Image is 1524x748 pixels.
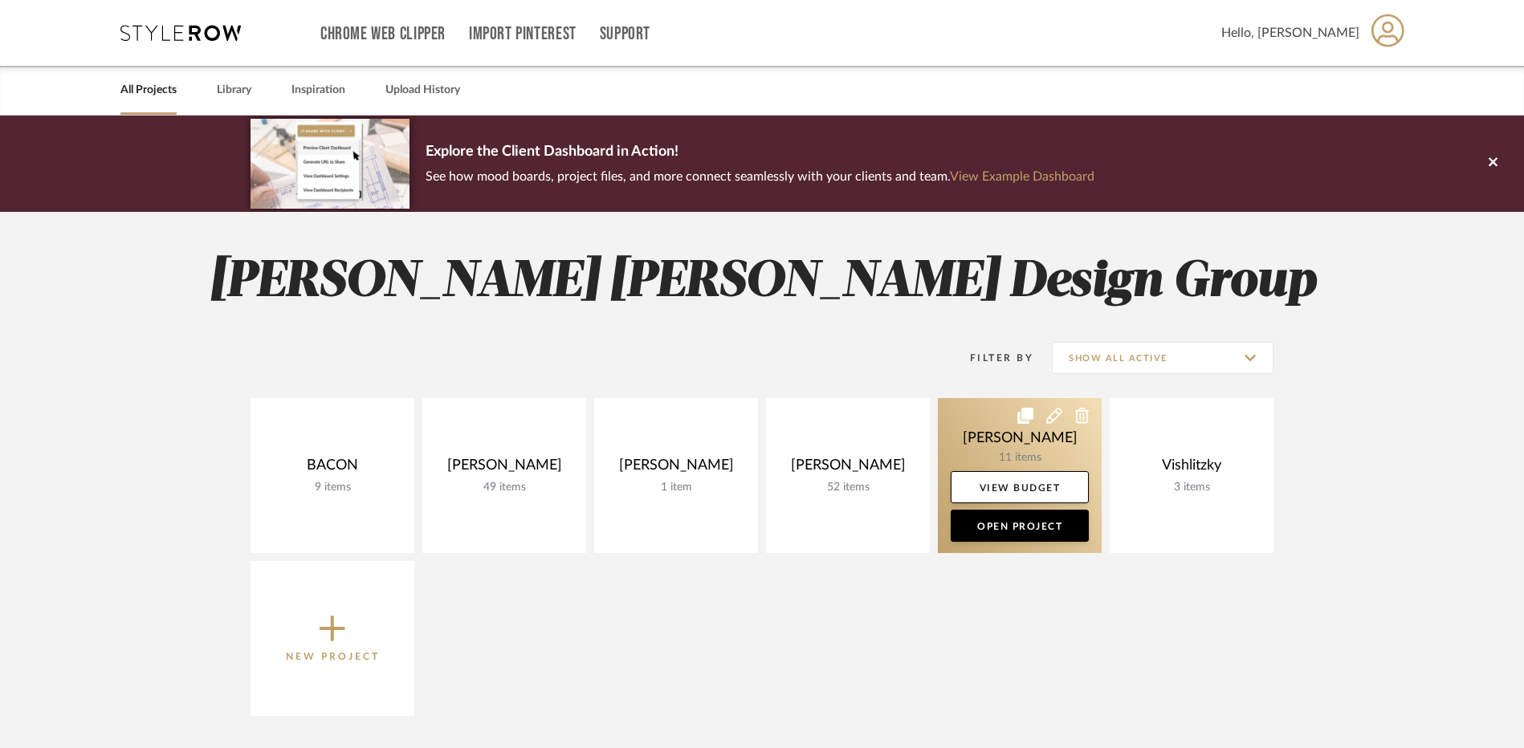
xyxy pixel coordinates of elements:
div: 3 items [1123,481,1261,494]
p: See how mood boards, project files, and more connect seamlessly with your clients and team. [426,165,1094,188]
a: Upload History [385,79,460,101]
h2: [PERSON_NAME] [PERSON_NAME] Design Group [184,252,1340,312]
button: New Project [251,561,414,716]
div: 1 item [607,481,745,494]
a: Import Pinterest [469,27,577,41]
div: [PERSON_NAME] [607,457,745,481]
a: All Projects [120,79,177,101]
a: Inspiration [291,79,345,101]
div: 52 items [779,481,917,494]
span: Hello, [PERSON_NAME] [1221,23,1359,43]
div: 49 items [435,481,573,494]
a: Open Project [951,510,1089,542]
div: [PERSON_NAME] [779,457,917,481]
a: Chrome Web Clipper [320,27,446,41]
div: Vishlitzky [1123,457,1261,481]
a: Support [600,27,650,41]
a: Library [217,79,251,101]
div: Filter By [949,350,1033,366]
div: BACON [263,457,401,481]
div: 9 items [263,481,401,494]
div: [PERSON_NAME] [435,457,573,481]
p: New Project [286,648,380,665]
a: View Example Dashboard [950,170,1094,183]
img: d5d033c5-7b12-40c2-a960-1ecee1989c38.png [251,119,410,208]
p: Explore the Client Dashboard in Action! [426,140,1094,165]
a: View Budget [951,471,1089,503]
